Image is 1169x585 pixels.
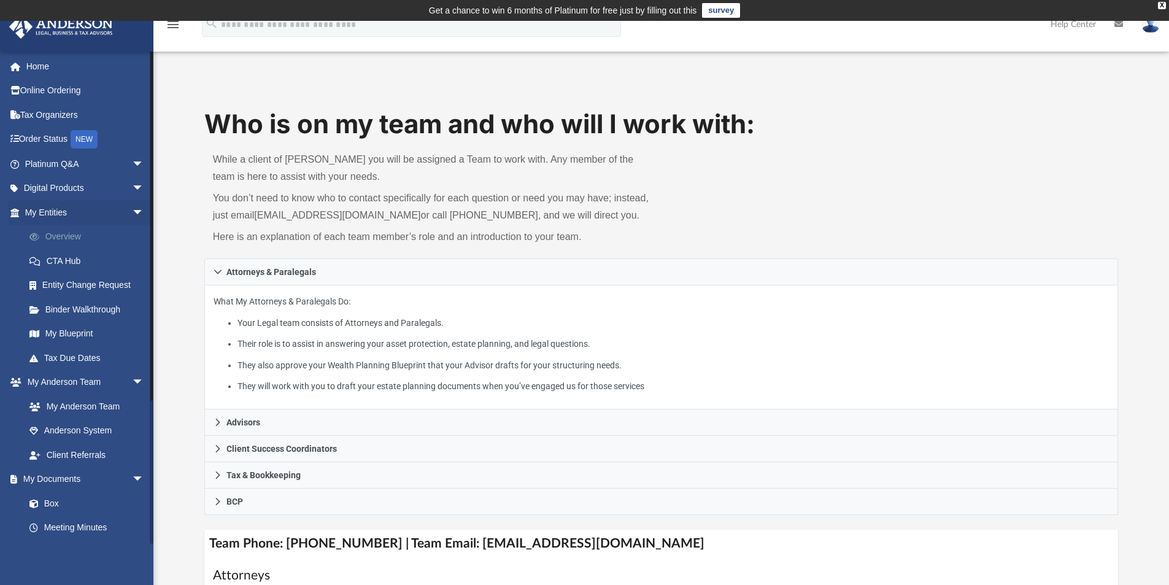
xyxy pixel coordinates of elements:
li: Their role is to assist in answering your asset protection, estate planning, and legal questions. [237,336,1109,352]
p: What My Attorneys & Paralegals Do: [214,294,1109,394]
span: arrow_drop_down [132,200,156,225]
a: My Anderson Team [17,394,150,419]
a: Meeting Minutes [17,516,156,540]
a: Online Ordering [9,79,163,103]
a: Advisors [204,409,1119,436]
span: Advisors [226,418,260,427]
div: Get a chance to win 6 months of Platinum for free just by filling out this [429,3,697,18]
a: Client Referrals [17,443,156,467]
a: Binder Walkthrough [17,297,163,322]
a: Digital Productsarrow_drop_down [9,176,163,201]
h1: Attorneys [213,567,1110,584]
a: Overview [17,225,163,249]
i: menu [166,17,180,32]
a: My Anderson Teamarrow_drop_down [9,370,156,395]
p: You don’t need to know who to contact specifically for each question or need you may have; instea... [213,190,653,224]
img: User Pic [1141,15,1160,33]
h1: Who is on my team and who will I work with: [204,106,1119,142]
a: Forms Library [17,540,150,564]
span: BCP [226,497,243,506]
a: CTA Hub [17,249,163,273]
a: My Blueprint [17,322,156,346]
a: survey [702,3,740,18]
span: arrow_drop_down [132,176,156,201]
li: They will work with you to draft your estate planning documents when you’ve engaged us for those ... [237,379,1109,394]
span: arrow_drop_down [132,152,156,177]
a: Home [9,54,163,79]
h4: Team Phone: [PHONE_NUMBER] | Team Email: [EMAIL_ADDRESS][DOMAIN_NAME] [204,530,1119,557]
div: NEW [71,130,98,149]
a: Box [17,491,150,516]
span: arrow_drop_down [132,467,156,492]
li: Your Legal team consists of Attorneys and Paralegals. [237,316,1109,331]
i: search [205,17,218,30]
span: Attorneys & Paralegals [226,268,316,276]
a: My Entitiesarrow_drop_down [9,200,163,225]
span: Client Success Coordinators [226,444,337,453]
img: Anderson Advisors Platinum Portal [6,15,117,39]
a: Entity Change Request [17,273,163,298]
a: Anderson System [17,419,156,443]
a: Client Success Coordinators [204,436,1119,462]
a: Platinum Q&Aarrow_drop_down [9,152,163,176]
p: While a client of [PERSON_NAME] you will be assigned a Team to work with. Any member of the team ... [213,151,653,185]
a: Attorneys & Paralegals [204,258,1119,285]
div: close [1158,2,1166,9]
a: Tax & Bookkeeping [204,462,1119,489]
li: They also approve your Wealth Planning Blueprint that your Advisor drafts for your structuring ne... [237,358,1109,373]
a: [EMAIL_ADDRESS][DOMAIN_NAME] [254,210,420,220]
a: BCP [204,489,1119,515]
p: Here is an explanation of each team member’s role and an introduction to your team. [213,228,653,246]
a: Order StatusNEW [9,127,163,152]
a: Tax Due Dates [17,346,163,370]
div: Attorneys & Paralegals [204,285,1119,410]
a: menu [166,23,180,32]
a: My Documentsarrow_drop_down [9,467,156,492]
a: Tax Organizers [9,103,163,127]
span: arrow_drop_down [132,370,156,395]
span: Tax & Bookkeeping [226,471,301,479]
